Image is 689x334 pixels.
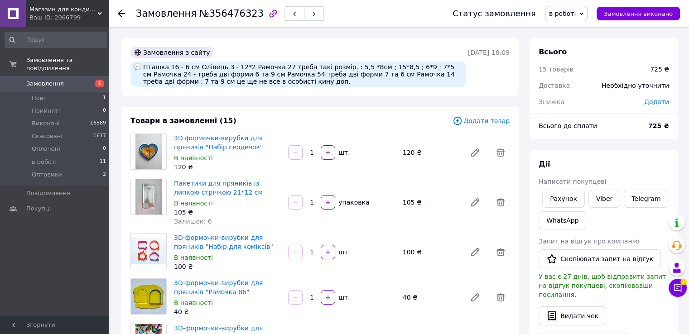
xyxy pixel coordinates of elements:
[336,248,351,257] div: шт.
[491,288,510,306] span: Видалити
[336,293,351,302] div: шт.
[103,171,106,179] span: 2
[491,243,510,261] span: Видалити
[539,66,573,73] span: 15 товарів
[604,10,673,17] span: Замовлення виконано
[399,246,463,258] div: 100 ₴
[32,132,63,140] span: Скасовані
[174,154,213,162] span: В наявності
[32,171,62,179] span: Оптовики
[136,8,197,19] span: Замовлення
[174,200,213,207] span: В наявності
[174,262,281,271] div: 100 ₴
[539,82,570,89] span: Доставка
[539,122,597,129] span: Всього до сплати
[539,238,639,245] span: Запит на відгук про компанію
[650,65,669,74] div: 725 ₴
[174,254,213,261] span: В наявності
[466,288,484,306] a: Редагувати
[26,80,64,88] span: Замовлення
[29,14,109,22] div: Ваш ID: 2066799
[174,299,213,306] span: В наявності
[95,80,104,87] span: 1
[542,190,585,208] button: Рахунок
[135,179,162,215] img: Пакетики для пряників із липкою стрічкою 21*12 см
[174,234,273,250] a: 3D-формочки-вирубки для пряників "Набір для коміксів"
[539,249,661,268] button: Скопіювати запит на відгук
[26,205,51,213] span: Покупці
[336,198,370,207] div: упаковка
[596,76,675,95] div: Необхідно уточнити
[539,306,606,325] button: Видати чек
[131,279,166,314] img: 3D-формочки-вирубки для пряників "Рамочка 86"
[539,160,550,168] span: Дії
[174,162,281,172] div: 120 ₴
[32,145,60,153] span: Оплачені
[174,180,263,196] a: Пакетики для пряників із липкою стрічкою 21*12 см
[32,107,60,115] span: Прийняті
[32,158,57,166] span: в роботі
[174,208,281,217] div: 105 ₴
[597,7,680,20] button: Замовлення виконано
[491,193,510,211] span: Видалити
[135,134,162,169] img: 3D формочки-вирубки для пряників "Набір сердечок"
[5,32,107,48] input: Пошук
[466,143,484,162] a: Редагувати
[93,132,106,140] span: 1617
[491,143,510,162] span: Видалити
[336,148,351,157] div: шт.
[624,190,668,208] a: Telegram
[118,9,125,18] div: Повернутися назад
[103,107,106,115] span: 0
[103,94,106,102] span: 1
[588,190,620,208] a: Viber
[669,279,687,297] button: Чат з покупцем
[549,10,576,17] span: в роботі
[26,189,70,197] span: Повідомлення
[134,63,141,71] img: :speech_balloon:
[29,5,97,14] span: Магазин для кондитерів
[130,62,466,87] div: Пташка 16 - 6 см Олівець 3 - 12*2 Рамочка 27 треба такі розмір. : 5,5 *8см ; 15*8,5 ; 6*9 ; 7*5 с...
[90,119,106,128] span: 16589
[399,146,463,159] div: 120 ₴
[539,98,564,105] span: Знижка
[174,134,263,151] a: 3D формочки-вирубки для пряників "Набір сердечок"
[26,56,109,72] span: Замовлення та повідомлення
[468,49,510,56] time: [DATE] 18:09
[100,158,106,166] span: 11
[32,119,60,128] span: Виконані
[539,178,606,185] span: Написати покупцеві
[131,238,166,265] img: 3D-формочки-вирубки для пряників "Набір для коміксів"
[466,243,484,261] a: Редагувати
[644,98,669,105] span: Додати
[130,116,236,125] span: Товари в замовленні (15)
[453,116,510,126] span: Додати товар
[466,193,484,211] a: Редагувати
[174,279,263,296] a: 3D-формочки-вирубки для пряників "Рамочка 86"
[199,8,264,19] span: №356476323
[539,211,586,229] a: WhatsApp
[32,94,45,102] span: Нові
[453,9,536,18] div: Статус замовлення
[103,145,106,153] span: 0
[399,291,463,304] div: 40 ₴
[174,307,281,316] div: 40 ₴
[174,218,212,225] span: Залишок: 6
[130,47,213,58] div: Замовлення з сайту
[648,122,669,129] b: 725 ₴
[399,196,463,209] div: 105 ₴
[539,48,567,56] span: Всього
[539,273,666,298] span: У вас є 27 днів, щоб відправити запит на відгук покупцеві, скопіювавши посилання.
